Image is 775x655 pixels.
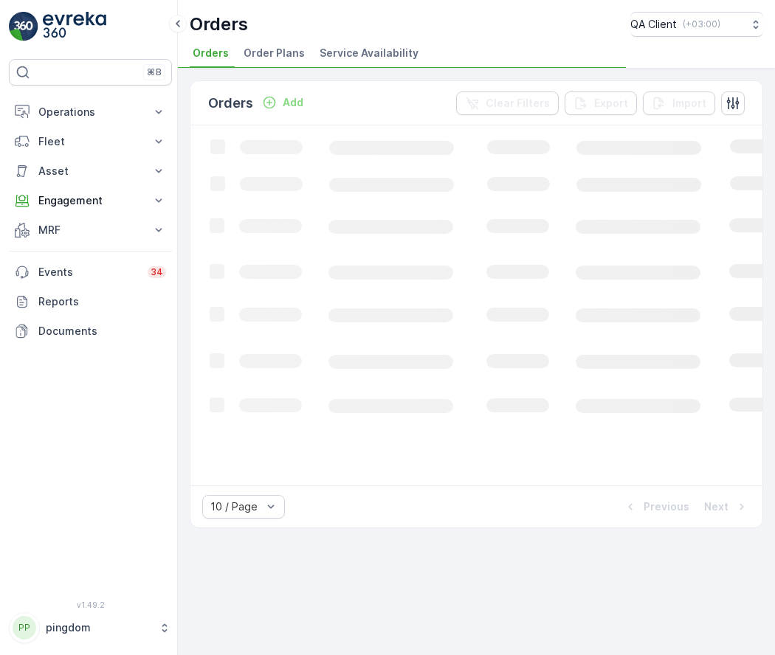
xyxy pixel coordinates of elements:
[630,17,677,32] p: QA Client
[38,294,166,309] p: Reports
[38,324,166,339] p: Documents
[151,266,163,278] p: 34
[565,91,637,115] button: Export
[9,12,38,41] img: logo
[208,93,253,114] p: Orders
[38,223,142,238] p: MRF
[9,257,172,287] a: Events34
[38,164,142,179] p: Asset
[9,287,172,316] a: Reports
[43,12,106,41] img: logo_light-DOdMpM7g.png
[38,105,142,119] p: Operations
[703,498,751,516] button: Next
[644,499,689,514] p: Previous
[320,46,418,60] span: Service Availability
[256,94,309,111] button: Add
[38,134,142,149] p: Fleet
[244,46,305,60] span: Order Plans
[147,66,162,78] p: ⌘B
[193,46,229,60] span: Orders
[283,95,303,110] p: Add
[621,498,691,516] button: Previous
[190,13,248,36] p: Orders
[486,96,550,111] p: Clear Filters
[38,193,142,208] p: Engagement
[9,316,172,346] a: Documents
[9,156,172,186] button: Asset
[683,18,720,30] p: ( +03:00 )
[9,186,172,215] button: Engagement
[630,12,763,37] button: QA Client(+03:00)
[9,215,172,245] button: MRF
[9,600,172,609] span: v 1.49.2
[13,616,36,640] div: PP
[38,265,139,280] p: Events
[704,499,728,514] p: Next
[672,96,706,111] p: Import
[9,612,172,643] button: PPpingdom
[594,96,628,111] p: Export
[456,91,559,115] button: Clear Filters
[46,620,151,635] p: pingdom
[9,127,172,156] button: Fleet
[9,97,172,127] button: Operations
[643,91,715,115] button: Import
